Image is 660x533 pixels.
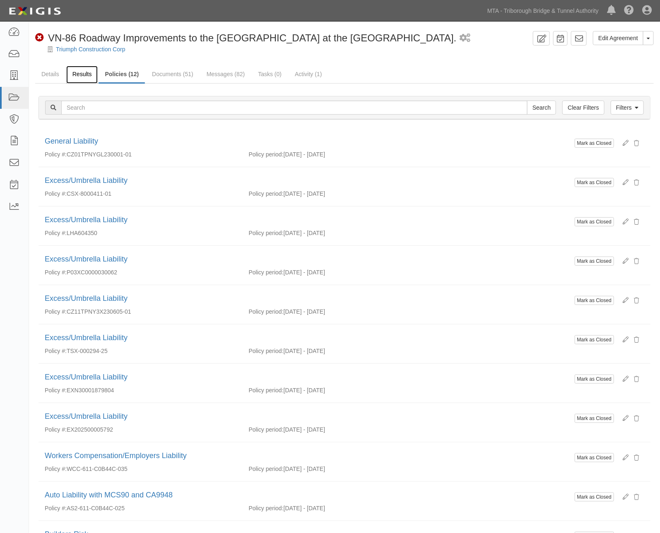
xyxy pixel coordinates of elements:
[629,333,644,347] button: Delete Policy
[45,334,128,342] a: Excess/Umbrella Liability
[611,101,644,115] a: Filters
[35,31,457,45] div: VN-86 Roadway Improvements to the Belt Parkway at the Verrazzano-Narrows Bridge.
[56,46,125,53] a: Triumph Construction Corp
[629,451,644,465] button: Delete Policy
[249,386,284,394] p: Policy period:
[483,2,603,19] a: MTA - Triborough Bridge & Tunnel Authority
[45,137,98,145] a: General Liability
[593,31,643,45] a: Edit Agreement
[45,229,67,237] p: Policy #:
[45,255,128,263] a: Excess/Umbrella Liability
[527,101,556,115] input: Search
[629,254,644,268] button: Delete Policy
[575,335,614,344] button: Mark as Closed
[617,375,629,383] a: Edit policy
[617,178,629,186] a: Edit policy
[45,386,67,394] p: Policy #:
[45,347,67,355] p: Policy #:
[617,257,629,265] a: Edit policy
[45,190,67,198] p: Policy #:
[48,32,457,43] span: VN-86 Roadway Improvements to the [GEOGRAPHIC_DATA] at the [GEOGRAPHIC_DATA].
[6,4,63,19] img: logo-5460c22ac91f19d4615b14bd174203de0afe785f0fc80cf4dbbc73dc1793850b.png
[617,335,629,343] a: Edit policy
[35,34,44,42] i: Non-Compliant
[629,293,644,307] button: Delete Policy
[39,307,243,316] div: CZ11TPNY3X230605-01
[39,268,243,276] div: P03XC0000030062
[45,294,128,303] a: Excess/Umbrella Liability
[66,66,98,84] a: Results
[575,492,614,502] button: Mark as Closed
[39,425,243,434] div: EX202500005792
[617,492,629,501] a: Edit policy
[45,412,128,420] a: Excess/Umbrella Liability
[61,101,528,115] input: Search
[99,66,145,84] a: Policies (12)
[249,150,284,158] p: Policy period:
[39,150,243,158] div: CZ01TPNYGL230001-01
[249,465,284,473] p: Policy period:
[575,217,614,226] button: Mark as Closed
[45,373,128,381] a: Excess/Umbrella Liability
[243,386,650,394] div: [DATE] - [DATE]
[629,490,644,504] button: Delete Policy
[575,453,614,462] button: Mark as Closed
[249,229,284,237] p: Policy period:
[45,176,128,185] a: Excess/Umbrella Liability
[39,347,243,355] div: TSX-000294-25
[575,414,614,423] button: Mark as Closed
[249,190,284,198] p: Policy period:
[45,504,67,512] p: Policy #:
[617,217,629,226] a: Edit policy
[575,375,614,384] button: Mark as Closed
[200,66,251,82] a: Messages (82)
[249,307,284,316] p: Policy period:
[249,268,284,276] p: Policy period:
[243,229,650,237] div: [DATE] - [DATE]
[617,296,629,304] a: Edit policy
[617,139,629,147] a: Edit policy
[575,139,614,148] button: Mark as Closed
[45,425,67,434] p: Policy #:
[243,307,650,316] div: [DATE] - [DATE]
[460,34,471,43] i: 1 scheduled workflow
[35,66,65,82] a: Details
[629,215,644,229] button: Delete Policy
[575,178,614,187] button: Mark as Closed
[243,425,650,434] div: [DATE] - [DATE]
[629,175,644,190] button: Delete Policy
[243,268,650,276] div: [DATE] - [DATE]
[39,465,243,473] div: WCC-611-C0B44C-035
[39,229,243,237] div: LHA604350
[39,504,243,512] div: AS2-611-C0B44C-025
[243,190,650,198] div: [DATE] - [DATE]
[243,150,650,158] div: [DATE] - [DATE]
[243,465,650,473] div: [DATE] - [DATE]
[45,307,67,316] p: Policy #:
[45,451,187,460] a: Workers Compensation/Employers Liability
[249,504,284,512] p: Policy period:
[289,66,328,82] a: Activity (1)
[629,411,644,425] button: Delete Policy
[249,347,284,355] p: Policy period:
[617,453,629,461] a: Edit policy
[629,372,644,386] button: Delete Policy
[45,150,67,158] p: Policy #:
[39,190,243,198] div: CSX-8000411-01
[39,386,243,394] div: EXN30001879804
[624,6,634,16] i: Help Center - Complianz
[146,66,200,82] a: Documents (51)
[249,425,284,434] p: Policy period:
[45,216,128,224] a: Excess/Umbrella Liability
[45,268,67,276] p: Policy #:
[243,504,650,512] div: [DATE] - [DATE]
[45,465,67,473] p: Policy #:
[562,101,604,115] a: Clear Filters
[243,347,650,355] div: [DATE] - [DATE]
[629,136,644,150] button: Delete Policy
[575,257,614,266] button: Mark as Closed
[45,491,173,499] a: Auto Liability with MCS90 and CA9948
[252,66,288,82] a: Tasks (0)
[617,414,629,422] a: Edit policy
[575,296,614,305] button: Mark as Closed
